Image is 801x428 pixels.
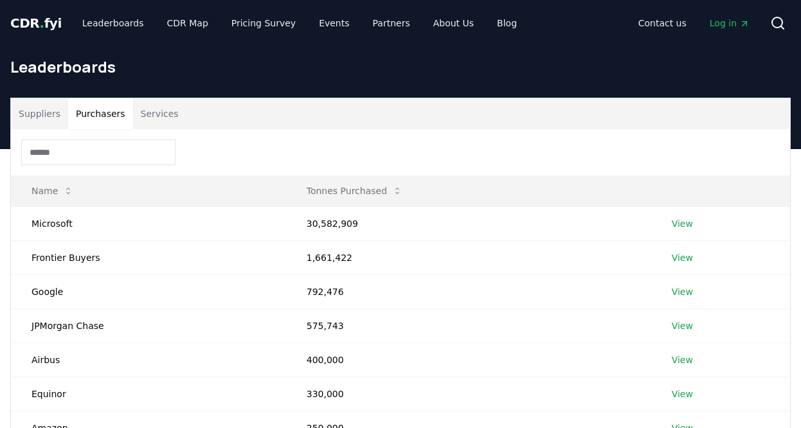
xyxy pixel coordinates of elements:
[487,12,527,35] a: Blog
[72,12,527,35] nav: Main
[286,308,651,343] td: 575,743
[11,343,286,377] td: Airbus
[286,206,651,240] td: 30,582,909
[157,12,219,35] a: CDR Map
[423,12,484,35] a: About Us
[628,12,760,35] nav: Main
[11,98,68,129] button: Suppliers
[672,285,693,298] a: View
[286,274,651,308] td: 792,476
[363,12,420,35] a: Partners
[221,12,306,35] a: Pricing Survey
[710,17,750,30] span: Log in
[11,274,286,308] td: Google
[672,217,693,230] a: View
[672,353,693,366] a: View
[628,12,697,35] a: Contact us
[672,388,693,400] a: View
[11,308,286,343] td: JPMorgan Chase
[11,377,286,411] td: Equinor
[296,178,413,204] button: Tonnes Purchased
[40,15,44,31] span: .
[11,206,286,240] td: Microsoft
[286,377,651,411] td: 330,000
[11,240,286,274] td: Frontier Buyers
[286,240,651,274] td: 1,661,422
[68,98,133,129] button: Purchasers
[133,98,186,129] button: Services
[72,12,154,35] a: Leaderboards
[10,57,791,77] h1: Leaderboards
[21,178,84,204] button: Name
[672,251,693,264] a: View
[672,319,693,332] a: View
[309,12,359,35] a: Events
[10,14,62,32] a: CDR.fyi
[699,12,760,35] a: Log in
[286,343,651,377] td: 400,000
[10,15,62,31] span: CDR fyi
